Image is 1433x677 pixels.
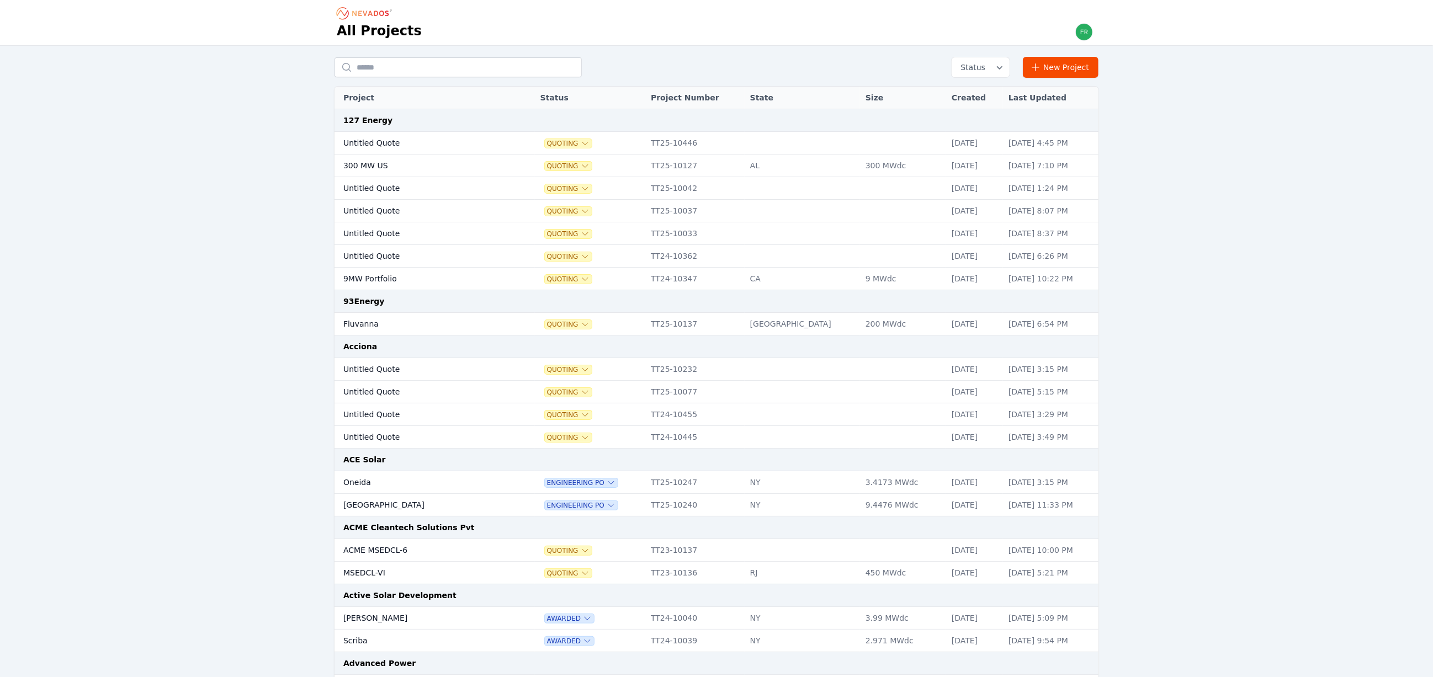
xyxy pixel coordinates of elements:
td: [DATE] [946,494,1003,516]
tr: OneidaEngineering POTT25-10247NY3.4173 MWdc[DATE][DATE] 3:15 PM [335,471,1098,494]
td: TT25-10232 [645,358,745,381]
td: [DATE] [946,358,1003,381]
td: [DATE] 6:26 PM [1003,245,1098,268]
td: [DATE] [946,630,1003,652]
span: Quoting [545,388,592,397]
td: TT24-10445 [645,426,745,449]
th: Created [946,87,1003,109]
tr: Untitled QuoteQuotingTT25-10042[DATE][DATE] 1:24 PM [335,177,1098,200]
td: TT25-10077 [645,381,745,403]
th: Status [535,87,645,109]
img: frida.manzo@nevados.solar [1075,23,1093,41]
span: Quoting [545,252,592,261]
td: Untitled Quote [335,403,507,426]
button: Quoting [545,207,592,216]
td: [DATE] [946,222,1003,245]
td: Untitled Quote [335,132,507,154]
td: 9MW Portfolio [335,268,507,290]
tr: 9MW PortfolioQuotingTT24-10347CA9 MWdc[DATE][DATE] 10:22 PM [335,268,1098,290]
td: [DATE] [946,539,1003,562]
tr: [GEOGRAPHIC_DATA]Engineering POTT25-10240NY9.4476 MWdc[DATE][DATE] 11:33 PM [335,494,1098,516]
td: 9.4476 MWdc [860,494,946,516]
h1: All Projects [337,22,422,40]
button: Quoting [545,162,592,170]
tr: Untitled QuoteQuotingTT25-10077[DATE][DATE] 5:15 PM [335,381,1098,403]
td: NY [745,607,860,630]
td: [DATE] 8:37 PM [1003,222,1098,245]
tr: MSEDCL-VIQuotingTT23-10136RJ450 MWdc[DATE][DATE] 5:21 PM [335,562,1098,584]
td: TT24-10362 [645,245,745,268]
tr: Untitled QuoteQuotingTT25-10033[DATE][DATE] 8:37 PM [335,222,1098,245]
td: [DATE] 8:07 PM [1003,200,1098,222]
tr: Untitled QuoteQuotingTT24-10362[DATE][DATE] 6:26 PM [335,245,1098,268]
td: [DATE] [946,132,1003,154]
td: [DATE] [946,313,1003,335]
td: Untitled Quote [335,222,507,245]
td: Acciona [335,335,1098,358]
td: MSEDCL-VI [335,562,507,584]
tr: ScribaAwardedTT24-10039NY2.971 MWdc[DATE][DATE] 9:54 PM [335,630,1098,652]
td: [DATE] [946,245,1003,268]
td: [DATE] [946,154,1003,177]
td: NY [745,630,860,652]
button: Engineering PO [545,501,618,510]
td: [DATE] [946,471,1003,494]
td: ACE Solar [335,449,1098,471]
td: [DATE] 10:22 PM [1003,268,1098,290]
td: TT25-10042 [645,177,745,200]
td: 450 MWdc [860,562,946,584]
td: [DATE] [946,200,1003,222]
th: Project Number [645,87,745,109]
td: Advanced Power [335,652,1098,675]
tr: Untitled QuoteQuotingTT24-10445[DATE][DATE] 3:49 PM [335,426,1098,449]
td: [GEOGRAPHIC_DATA] [335,494,507,516]
td: [DATE] 4:45 PM [1003,132,1098,154]
th: Project [335,87,507,109]
td: ACME Cleantech Solutions Pvt [335,516,1098,539]
td: NY [745,494,860,516]
td: TT24-10040 [645,607,745,630]
button: Quoting [545,365,592,374]
td: [DATE] 3:29 PM [1003,403,1098,426]
td: [DATE] [946,607,1003,630]
td: [DATE] 5:09 PM [1003,607,1098,630]
td: TT25-10033 [645,222,745,245]
td: TT25-10137 [645,313,745,335]
button: Quoting [545,275,592,284]
button: Quoting [545,184,592,193]
tr: Untitled QuoteQuotingTT25-10232[DATE][DATE] 3:15 PM [335,358,1098,381]
td: [DATE] 3:15 PM [1003,358,1098,381]
tr: Untitled QuoteQuotingTT25-10037[DATE][DATE] 8:07 PM [335,200,1098,222]
th: Last Updated [1003,87,1098,109]
span: Quoting [545,320,592,329]
button: Awarded [545,637,594,646]
td: 93Energy [335,290,1098,313]
td: Active Solar Development [335,584,1098,607]
span: Awarded [545,614,594,623]
td: 200 MWdc [860,313,946,335]
button: Quoting [545,569,592,578]
td: [DATE] [946,268,1003,290]
td: TT25-10446 [645,132,745,154]
td: [DATE] 9:54 PM [1003,630,1098,652]
td: TT25-10037 [645,200,745,222]
td: [DATE] [946,426,1003,449]
tr: [PERSON_NAME]AwardedTT24-10040NY3.99 MWdc[DATE][DATE] 5:09 PM [335,607,1098,630]
button: Quoting [545,546,592,555]
td: AL [745,154,860,177]
button: Quoting [545,433,592,442]
td: [DATE] [946,403,1003,426]
button: Quoting [545,230,592,238]
td: [DATE] 3:15 PM [1003,471,1098,494]
td: TT23-10137 [645,539,745,562]
td: 3.99 MWdc [860,607,946,630]
a: New Project [1023,57,1098,78]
